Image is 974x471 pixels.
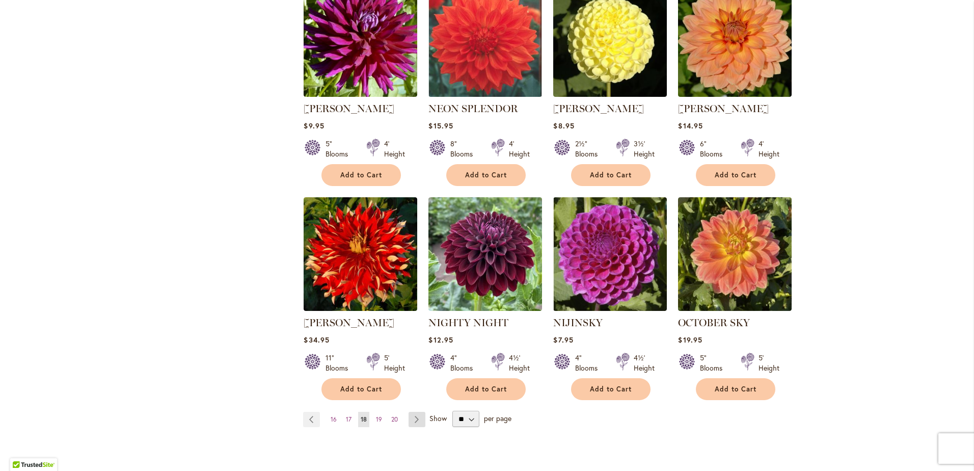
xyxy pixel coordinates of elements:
div: 4' Height [384,139,405,159]
img: October Sky [678,197,792,311]
span: Add to Cart [465,171,507,179]
a: NIJINSKY [553,303,667,313]
span: $15.95 [428,121,453,130]
div: 4" Blooms [450,353,479,373]
span: Add to Cart [340,385,382,394]
div: 4½' Height [634,353,655,373]
a: Nighty Night [428,303,542,313]
span: 16 [331,415,337,423]
span: 17 [346,415,351,423]
span: $34.95 [304,335,329,345]
div: 8" Blooms [450,139,479,159]
span: $19.95 [678,335,702,345]
img: Nick Sr [304,197,417,311]
a: Neon Splendor [428,89,542,99]
a: 16 [328,412,339,427]
button: Add to Cart [571,164,651,186]
div: 5" Blooms [326,139,354,159]
a: October Sky [678,303,792,313]
a: NADINE JESSIE [304,89,417,99]
div: 5' Height [384,353,405,373]
a: 17 [343,412,354,427]
div: 4" Blooms [575,353,604,373]
a: [PERSON_NAME] [678,102,769,115]
button: Add to Cart [321,378,401,400]
a: Nicholas [678,89,792,99]
span: Add to Cart [340,171,382,179]
a: OCTOBER SKY [678,317,750,329]
a: 19 [373,412,385,427]
img: NIJINSKY [553,197,667,311]
div: 5" Blooms [700,353,728,373]
a: Nick Sr [304,303,417,313]
div: 6" Blooms [700,139,728,159]
div: 11" Blooms [326,353,354,373]
a: [PERSON_NAME] [304,317,394,329]
a: [PERSON_NAME] [304,102,394,115]
span: $9.95 [304,121,324,130]
button: Add to Cart [446,164,526,186]
a: NIGHTY NIGHT [428,317,508,329]
a: [PERSON_NAME] [553,102,644,115]
iframe: Launch Accessibility Center [8,435,36,463]
span: Add to Cart [465,385,507,394]
span: $7.95 [553,335,573,345]
span: $12.95 [428,335,453,345]
span: 20 [391,415,398,423]
span: Add to Cart [590,171,632,179]
img: Nighty Night [428,197,542,311]
button: Add to Cart [696,378,775,400]
span: Add to Cart [715,385,756,394]
div: 2½" Blooms [575,139,604,159]
span: $8.95 [553,121,574,130]
a: NEON SPLENDOR [428,102,518,115]
div: 4½' Height [509,353,530,373]
a: NIJINSKY [553,317,603,329]
a: NETTIE [553,89,667,99]
span: Show [429,413,447,423]
div: 4' Height [759,139,779,159]
span: 18 [361,415,367,423]
span: Add to Cart [715,171,756,179]
button: Add to Cart [321,164,401,186]
button: Add to Cart [571,378,651,400]
span: $14.95 [678,121,702,130]
div: 5' Height [759,353,779,373]
div: 4' Height [509,139,530,159]
span: per page [484,413,511,423]
button: Add to Cart [446,378,526,400]
button: Add to Cart [696,164,775,186]
span: 19 [376,415,382,423]
a: 20 [389,412,400,427]
div: 3½' Height [634,139,655,159]
span: Add to Cart [590,385,632,394]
